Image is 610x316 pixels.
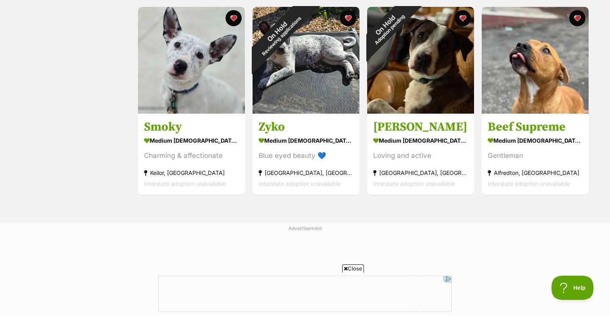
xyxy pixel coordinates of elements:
a: [PERSON_NAME] medium [DEMOGRAPHIC_DATA] Dog Loving and active [GEOGRAPHIC_DATA], [GEOGRAPHIC_DATA... [367,114,474,195]
button: favourite [455,10,471,26]
img: Bundy [367,7,474,114]
div: Gentleman [488,151,583,162]
a: Smoky medium [DEMOGRAPHIC_DATA] Dog Charming & affectionate Keilor, [GEOGRAPHIC_DATA] Interstate ... [138,114,245,195]
button: favourite [340,10,356,26]
span: Reviewing applications [261,15,303,57]
span: Interstate adoption unavailable [259,181,341,187]
div: [GEOGRAPHIC_DATA], [GEOGRAPHIC_DATA] [373,168,468,179]
a: On HoldAdoption pending [367,107,474,115]
iframe: Advertisement [158,276,452,312]
div: medium [DEMOGRAPHIC_DATA] Dog [373,135,468,147]
span: Interstate adoption unavailable [144,181,226,187]
h3: Beef Supreme [488,120,583,135]
div: Loving and active [373,151,468,162]
iframe: Help Scout Beacon - Open [552,276,594,300]
img: Zyko [253,7,359,114]
img: Smoky [138,7,245,114]
span: Interstate adoption unavailable [488,181,570,187]
a: On HoldReviewing applications [253,107,359,115]
a: Beef Supreme medium [DEMOGRAPHIC_DATA] Dog Gentleman Alfredton, [GEOGRAPHIC_DATA] Interstate adop... [482,114,589,195]
div: medium [DEMOGRAPHIC_DATA] Dog [259,135,353,147]
div: Keilor, [GEOGRAPHIC_DATA] [144,168,239,179]
div: Blue eyed beauty 💙 [259,151,353,162]
h3: Zyko [259,120,353,135]
div: Charming & affectionate [144,151,239,162]
div: [GEOGRAPHIC_DATA], [GEOGRAPHIC_DATA] [259,168,353,179]
img: Beef Supreme [482,7,589,114]
span: Interstate adoption unavailable [373,181,455,187]
h3: [PERSON_NAME] [373,120,468,135]
button: favourite [226,10,242,26]
div: medium [DEMOGRAPHIC_DATA] Dog [144,135,239,147]
h3: Smoky [144,120,239,135]
span: Adoption pending [374,13,406,46]
button: favourite [569,10,585,26]
div: medium [DEMOGRAPHIC_DATA] Dog [488,135,583,147]
div: Alfredton, [GEOGRAPHIC_DATA] [488,168,583,179]
span: Close [342,264,364,272]
a: Zyko medium [DEMOGRAPHIC_DATA] Dog Blue eyed beauty 💙 [GEOGRAPHIC_DATA], [GEOGRAPHIC_DATA] Inters... [253,114,359,195]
